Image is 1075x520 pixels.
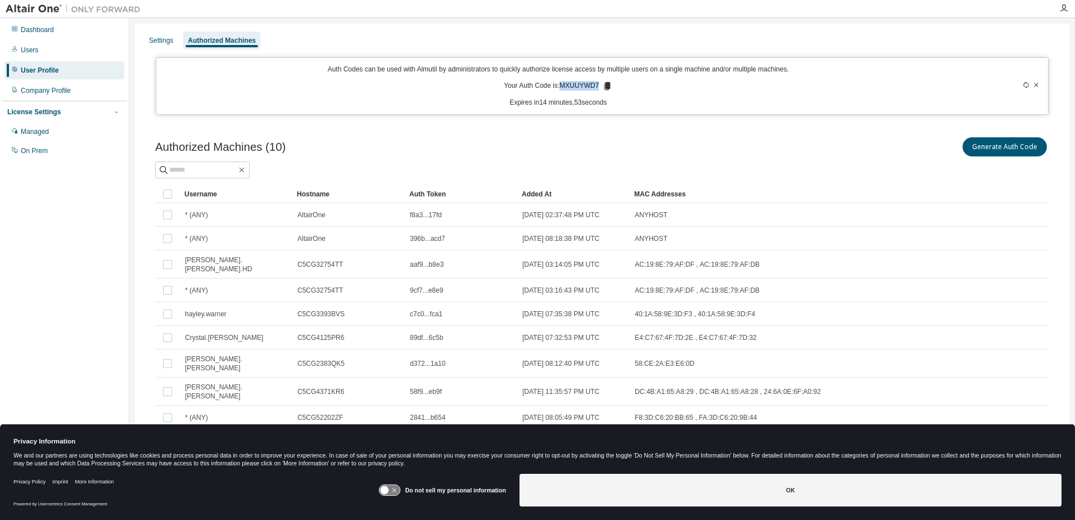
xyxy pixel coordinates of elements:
[522,185,625,203] div: Added At
[522,286,599,295] span: [DATE] 03:16:43 PM UTC
[410,286,443,295] span: 9cf7...e8e9
[297,260,343,269] span: C5CG32754TT
[297,286,343,295] span: C5CG32754TT
[409,185,513,203] div: Auth Token
[410,310,442,319] span: c7c0...fca1
[155,141,286,154] span: Authorized Machines (10)
[297,387,344,396] span: C5CG4371KR6
[522,260,599,269] span: [DATE] 03:14:05 PM UTC
[297,333,344,342] span: C5CG4125PR6
[635,333,757,342] span: E4:C7:67:4F:7D:2E , E4:C7:67:4F:7D:32
[297,234,326,243] span: AltairOne
[21,127,49,136] div: Managed
[522,359,599,368] span: [DATE] 08:12:40 PM UTC
[21,25,54,34] div: Dashboard
[635,210,667,219] span: ANYHOST
[410,210,442,219] span: f8a3...17fd
[149,36,173,45] div: Settings
[185,333,263,342] span: Crystal.[PERSON_NAME]
[163,98,954,107] p: Expires in 14 minutes, 53 seconds
[522,333,599,342] span: [DATE] 07:32:53 PM UTC
[297,210,326,219] span: AltairOne
[635,286,760,295] span: AC:19:8E:79:AF:DF , AC:19:8E:79:AF:DB
[410,260,444,269] span: aaf9...b8e3
[635,387,821,396] span: DC:4B:A1:65:A8:29 , DC:4B:A1:65:A8:28 , 24:6A:0E:6F:A0:92
[185,413,208,422] span: * (ANY)
[185,286,208,295] span: * (ANY)
[6,3,146,15] img: Altair One
[297,413,343,422] span: C5CG52202ZF
[21,86,71,95] div: Company Profile
[634,185,925,203] div: MAC Addresses
[185,383,287,401] span: [PERSON_NAME].[PERSON_NAME]
[635,413,757,422] span: F8:3D:C6:20:BB:65 , FA:3D:C6:20:9B:44
[185,234,208,243] span: * (ANY)
[21,146,48,155] div: On Prem
[522,210,599,219] span: [DATE] 02:37:48 PM UTC
[963,137,1047,156] button: Generate Auth Code
[297,310,345,319] span: C5CG3393BVS
[7,107,61,116] div: License Settings
[635,260,760,269] span: AC:19:8E:79:AF:DF , AC:19:8E:79:AF:DB
[185,310,227,319] span: hayley.warner
[522,310,599,319] span: [DATE] 07:35:38 PM UTC
[410,387,442,396] span: 58f9...eb9f
[635,234,667,243] span: ANYHOST
[21,46,38,55] div: Users
[410,413,445,422] span: 2841...b654
[410,359,445,368] span: d372...1a10
[185,355,287,373] span: [PERSON_NAME].[PERSON_NAME]
[184,185,288,203] div: Username
[522,387,599,396] span: [DATE] 11:35:57 PM UTC
[410,234,445,243] span: 396b...acd7
[635,310,755,319] span: 40:1A:58:9E:3D:F3 , 40:1A:58:9E:3D:F4
[21,66,58,75] div: User Profile
[410,333,443,342] span: 89df...6c5b
[504,81,612,91] p: Your Auth Code is: MXUUYWD7
[185,255,287,274] span: [PERSON_NAME].[PERSON_NAME].HD
[635,359,694,368] span: 58:CE:2A:E3:E6:0D
[522,234,599,243] span: [DATE] 08:18:38 PM UTC
[188,36,256,45] div: Authorized Machines
[522,413,599,422] span: [DATE] 08:05:49 PM UTC
[163,65,954,74] p: Auth Codes can be used with Almutil by administrators to quickly authorize license access by mult...
[297,359,345,368] span: C5CG2383QK5
[297,185,400,203] div: Hostname
[185,210,208,219] span: * (ANY)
